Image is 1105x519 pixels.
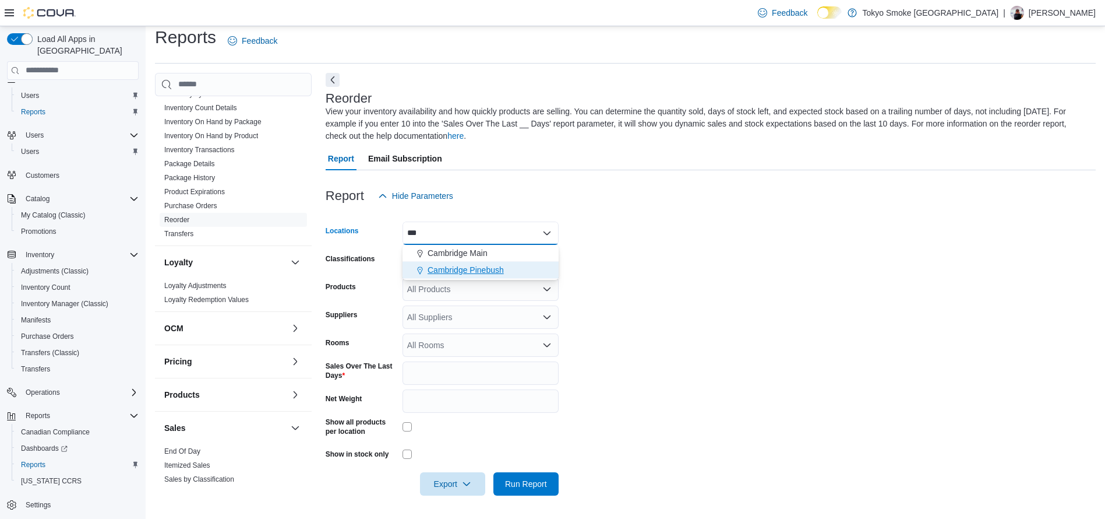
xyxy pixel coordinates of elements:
[2,127,143,143] button: Users
[164,461,210,469] a: Itemized Sales
[1010,6,1024,20] div: Glenn Cook
[164,422,186,434] h3: Sales
[16,458,50,472] a: Reports
[164,118,262,126] a: Inventory On Hand by Package
[16,297,139,311] span: Inventory Manager (Classic)
[326,450,389,459] label: Show in stock only
[164,229,193,239] span: Transfers
[16,425,94,439] a: Canadian Compliance
[21,348,79,357] span: Transfers (Classic)
[164,103,237,113] span: Inventory Count Details
[21,211,86,220] span: My Catalog (Classic)
[21,460,45,469] span: Reports
[164,202,217,210] a: Purchase Orders
[12,143,143,160] button: Users
[16,225,139,239] span: Promotions
[164,160,215,168] a: Package Details
[326,310,358,320] label: Suppliers
[772,7,807,19] span: Feedback
[164,422,286,434] button: Sales
[12,87,143,104] button: Users
[328,147,354,170] span: Report
[288,388,302,402] button: Products
[23,7,76,19] img: Cova
[164,216,189,224] a: Reorder
[21,128,139,142] span: Users
[1003,6,1005,20] p: |
[21,444,68,453] span: Dashboards
[21,385,65,399] button: Operations
[753,1,812,24] a: Feedback
[21,497,139,512] span: Settings
[164,174,215,182] a: Package History
[326,189,364,203] h3: Report
[288,355,302,369] button: Pricing
[16,425,139,439] span: Canadian Compliance
[164,389,200,401] h3: Products
[326,73,340,87] button: Next
[155,279,312,311] div: Loyalty
[21,248,139,262] span: Inventory
[242,35,277,47] span: Feedback
[288,321,302,335] button: OCM
[21,169,64,183] a: Customers
[164,295,249,304] span: Loyalty Redemption Values
[164,322,183,334] h3: OCM
[326,418,398,436] label: Show all products per location
[21,476,82,486] span: [US_STATE] CCRS
[326,282,356,292] label: Products
[326,254,375,264] label: Classifications
[392,190,453,202] span: Hide Parameters
[427,472,478,496] span: Export
[16,145,139,159] span: Users
[16,89,139,103] span: Users
[164,117,262,127] span: Inventory On Hand by Package
[21,498,55,512] a: Settings
[817,6,842,19] input: Dark Mode
[326,106,1090,142] div: View your inventory availability and how quickly products are selling. You can determine the quan...
[164,389,286,401] button: Products
[16,441,139,455] span: Dashboards
[863,6,999,20] p: Tokyo Smoke [GEOGRAPHIC_DATA]
[21,248,59,262] button: Inventory
[428,247,488,259] span: Cambridge Main
[21,192,139,206] span: Catalog
[16,474,86,488] a: [US_STATE] CCRS
[403,245,559,279] div: Choose from the following options
[164,282,227,290] a: Loyalty Adjustments
[12,296,143,312] button: Inventory Manager (Classic)
[164,215,189,225] span: Reorder
[26,500,51,510] span: Settings
[12,223,143,240] button: Promotions
[542,313,552,322] button: Open list of options
[16,329,139,343] span: Purchase Orders
[542,285,552,294] button: Open list of options
[12,328,143,345] button: Purchase Orders
[164,104,237,112] a: Inventory Count Details
[16,362,139,376] span: Transfers
[16,346,139,360] span: Transfers (Classic)
[164,322,286,334] button: OCM
[16,225,61,239] a: Promotions
[16,89,44,103] a: Users
[164,145,235,155] span: Inventory Transactions
[16,280,75,294] a: Inventory Count
[21,128,48,142] button: Users
[16,297,113,311] a: Inventory Manager (Classic)
[164,131,258,141] span: Inventory On Hand by Product
[2,191,143,207] button: Catalog
[16,280,139,294] span: Inventory Count
[26,250,54,259] span: Inventory
[16,458,139,472] span: Reports
[164,356,192,367] h3: Pricing
[164,90,259,98] a: Inventory by Product Historical
[368,147,442,170] span: Email Subscription
[12,424,143,440] button: Canadian Compliance
[326,362,398,380] label: Sales Over The Last Days
[21,315,51,325] span: Manifests
[223,29,282,52] a: Feedback
[21,91,39,100] span: Users
[16,264,139,278] span: Adjustments (Classic)
[164,257,286,268] button: Loyalty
